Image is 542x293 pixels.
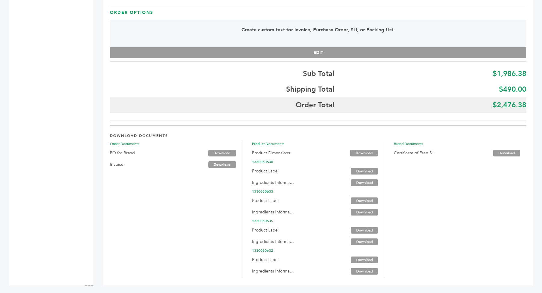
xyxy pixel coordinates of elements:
[252,219,384,223] span: 1330060635
[252,256,279,263] label: Product Label
[351,238,378,245] a: Download
[110,10,526,16] h3: Order Options
[252,168,279,175] label: Product Label
[351,197,378,204] a: Download
[252,268,294,275] label: Ingredients Information
[208,150,236,156] a: Download
[394,150,436,157] label: Certificate of Free Sale
[286,84,334,94] b: Shipping Total
[493,150,520,156] a: Download
[110,47,526,58] button: EDIT
[351,268,378,275] a: Download
[126,26,509,33] p: Create custom text for Invoice, Purchase Order, SLI, or Packing List.
[110,150,135,157] label: PO for Brand
[351,179,378,186] a: Download
[499,84,526,94] b: $490.00
[252,197,279,204] label: Product Label
[110,161,123,168] label: Invoice
[493,69,526,79] b: $1,986.38
[493,100,526,110] b: $2,476.38
[296,100,334,110] b: Order Total
[252,238,294,245] label: Ingredients Information
[394,141,526,146] span: Brand Documents
[303,69,334,79] b: Sub Total
[110,133,526,141] h4: DOWNLOAD DOCUMENTS
[252,141,384,146] span: Product Documents
[351,209,378,216] a: Download
[252,189,384,194] span: 1330060633
[252,179,294,186] label: Ingredients Information
[252,209,294,216] label: Ingredients Information
[208,161,236,168] a: Download
[252,227,279,234] label: Product Label
[351,257,378,263] a: Download
[351,168,378,175] a: Download
[351,227,378,234] a: Download
[350,150,378,156] a: Download
[252,159,384,164] span: 1330060630
[110,141,242,146] span: Order Documents
[252,248,384,253] span: 1330060632
[252,150,290,157] label: Product Dimensions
